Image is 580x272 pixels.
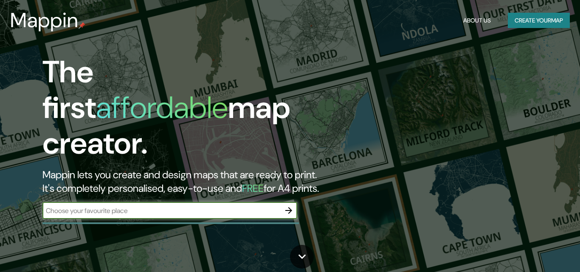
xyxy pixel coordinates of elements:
h1: The first map creator. [42,54,332,168]
button: About Us [460,13,494,28]
button: Create yourmap [508,13,570,28]
input: Choose your favourite place [42,206,280,216]
h2: Mappin lets you create and design maps that are ready to print. It's completely personalised, eas... [42,168,332,195]
img: mappin-pin [79,22,85,29]
h5: FREE [242,182,264,195]
h3: Mappin [10,8,79,32]
h1: affordable [96,88,228,127]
